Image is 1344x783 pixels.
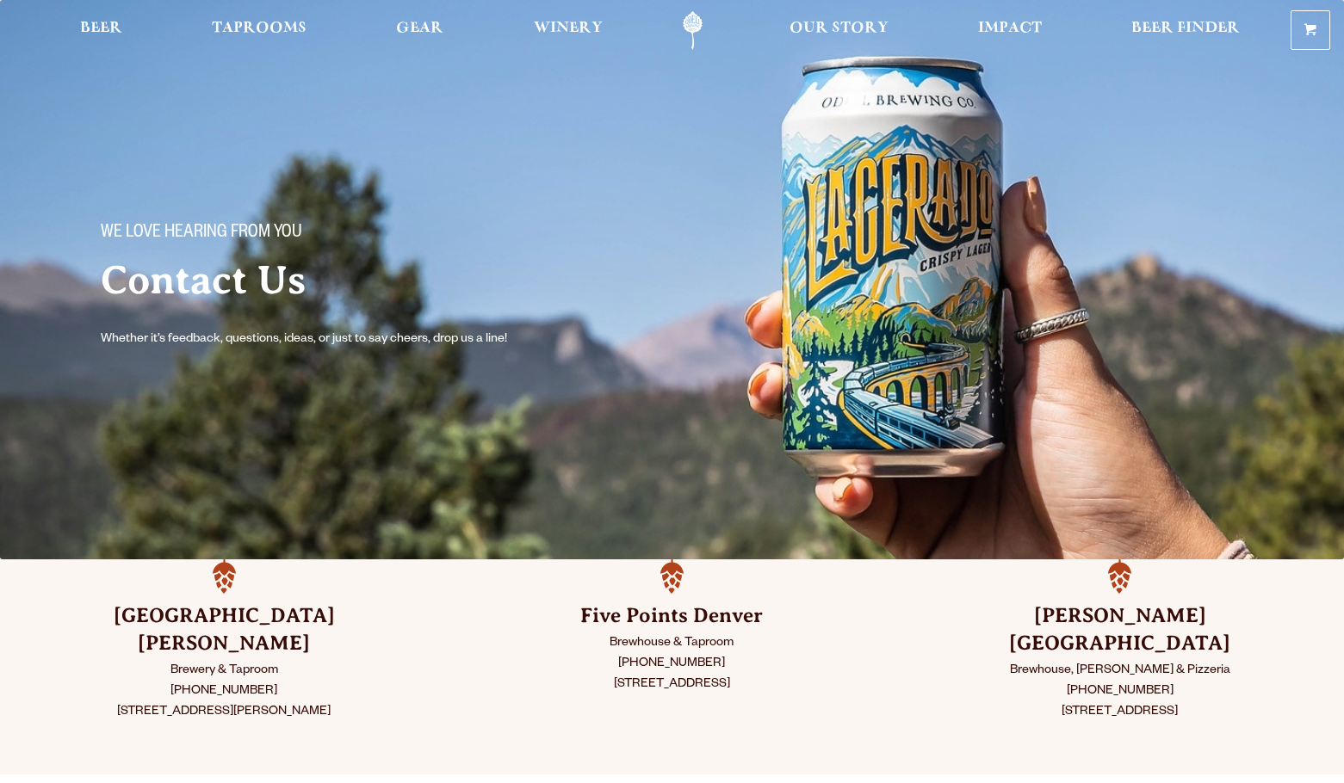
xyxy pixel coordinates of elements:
[1131,22,1240,35] span: Beer Finder
[534,22,603,35] span: Winery
[967,11,1053,50] a: Impact
[491,633,852,695] p: Brewhouse & Taproom [PHONE_NUMBER] [STREET_ADDRESS]
[212,22,307,35] span: Taprooms
[43,661,405,723] p: Brewery & Taproom [PHONE_NUMBER] [STREET_ADDRESS][PERSON_NAME]
[978,22,1042,35] span: Impact
[80,22,122,35] span: Beer
[491,602,852,630] h3: Five Points Denver
[101,223,302,245] span: We love hearing from you
[201,11,318,50] a: Taprooms
[43,602,405,657] h3: [GEOGRAPHIC_DATA][PERSON_NAME]
[939,602,1301,657] h3: [PERSON_NAME] [GEOGRAPHIC_DATA]
[101,259,638,302] h2: Contact Us
[396,22,443,35] span: Gear
[660,11,725,50] a: Odell Home
[939,661,1301,723] p: Brewhouse, [PERSON_NAME] & Pizzeria [PHONE_NUMBER] [STREET_ADDRESS]
[69,11,133,50] a: Beer
[790,22,889,35] span: Our Story
[385,11,455,50] a: Gear
[1120,11,1251,50] a: Beer Finder
[101,330,542,350] p: Whether it’s feedback, questions, ideas, or just to say cheers, drop us a line!
[778,11,900,50] a: Our Story
[523,11,614,50] a: Winery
